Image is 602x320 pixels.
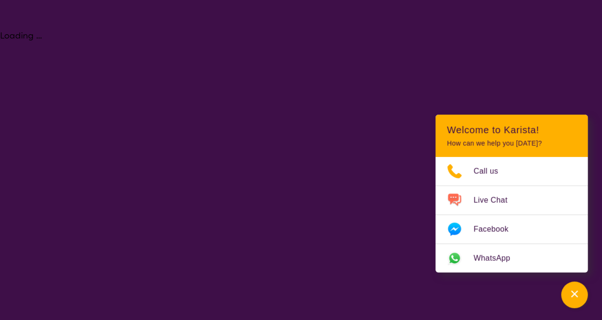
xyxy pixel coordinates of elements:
p: How can we help you [DATE]? [447,139,576,147]
button: Channel Menu [561,281,588,308]
span: Call us [474,164,510,178]
span: Live Chat [474,193,519,207]
div: Channel Menu [435,115,588,272]
h2: Welcome to Karista! [447,124,576,136]
a: Web link opens in a new tab. [435,244,588,272]
span: WhatsApp [474,251,522,265]
span: Facebook [474,222,520,236]
ul: Choose channel [435,157,588,272]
